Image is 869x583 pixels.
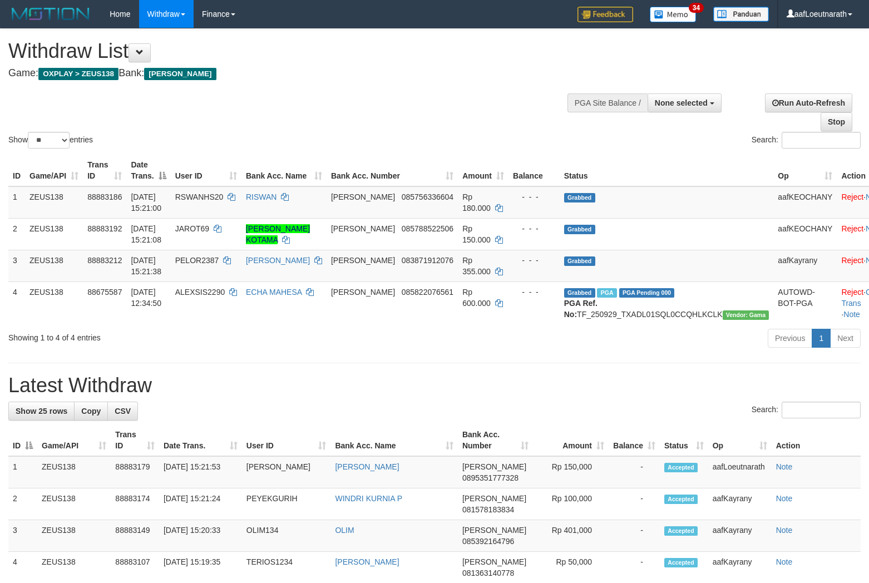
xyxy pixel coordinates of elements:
[708,520,772,552] td: aafKayrany
[25,218,83,250] td: ZEUS138
[776,526,793,535] a: Note
[655,98,708,107] span: None selected
[462,224,491,244] span: Rp 150.000
[38,68,119,80] span: OXPLAY > ZEUS138
[402,224,453,233] span: Copy 085788522506 to clipboard
[16,407,67,416] span: Show 25 rows
[841,224,863,233] a: Reject
[772,424,861,456] th: Action
[25,281,83,324] td: ZEUS138
[773,186,837,219] td: aafKEOCHANY
[83,155,126,186] th: Trans ID: activate to sort column ascending
[843,310,860,319] a: Note
[650,7,697,22] img: Button%20Memo.svg
[773,250,837,281] td: aafKayrany
[175,256,219,265] span: PELOR2387
[37,488,111,520] td: ZEUS138
[8,456,37,488] td: 1
[87,192,122,201] span: 88883186
[564,193,595,202] span: Grabbed
[246,224,310,244] a: [PERSON_NAME] KOTAMA
[28,132,70,149] select: Showentries
[335,526,354,535] a: OLIM
[335,462,399,471] a: [PERSON_NAME]
[335,557,399,566] a: [PERSON_NAME]
[8,6,93,22] img: MOTION_logo.png
[462,494,526,503] span: [PERSON_NAME]
[242,488,331,520] td: PEYEKGURIH
[111,456,159,488] td: 88883179
[8,132,93,149] label: Show entries
[8,488,37,520] td: 2
[513,191,555,202] div: - - -
[648,93,722,112] button: None selected
[175,288,225,297] span: ALEXSIS2290
[776,494,793,503] a: Note
[126,155,170,186] th: Date Trans.: activate to sort column descending
[87,256,122,265] span: 88883212
[821,112,852,131] a: Stop
[175,192,224,201] span: RSWANHS20
[812,329,831,348] a: 1
[708,456,772,488] td: aafLoeutnarath
[8,281,25,324] td: 4
[723,310,769,320] span: Vendor URL: https://trx31.1velocity.biz
[841,192,863,201] a: Reject
[462,569,514,577] span: Copy 081363140778 to clipboard
[513,255,555,266] div: - - -
[402,192,453,201] span: Copy 085756336604 to clipboard
[462,557,526,566] span: [PERSON_NAME]
[37,424,111,456] th: Game/API: activate to sort column ascending
[664,526,698,536] span: Accepted
[131,256,161,276] span: [DATE] 15:21:38
[107,402,138,421] a: CSV
[560,281,774,324] td: TF_250929_TXADL01SQL0CCQHLKCLK
[533,520,609,552] td: Rp 401,000
[841,288,863,297] a: Reject
[508,155,560,186] th: Balance
[513,286,555,298] div: - - -
[111,488,159,520] td: 88883174
[8,328,354,343] div: Showing 1 to 4 of 4 entries
[664,495,698,504] span: Accepted
[768,329,812,348] a: Previous
[513,223,555,234] div: - - -
[458,155,508,186] th: Amount: activate to sort column ascending
[25,250,83,281] td: ZEUS138
[619,288,675,298] span: PGA Pending
[159,520,242,552] td: [DATE] 15:20:33
[87,224,122,233] span: 88883192
[752,402,861,418] label: Search:
[567,93,648,112] div: PGA Site Balance /
[331,224,395,233] span: [PERSON_NAME]
[841,256,863,265] a: Reject
[462,473,519,482] span: Copy 0895351777328 to clipboard
[533,488,609,520] td: Rp 100,000
[131,288,161,308] span: [DATE] 12:34:50
[560,155,774,186] th: Status
[402,256,453,265] span: Copy 083871912076 to clipboard
[597,288,616,298] span: Marked by aafpengsreynich
[241,155,327,186] th: Bank Acc. Name: activate to sort column ascending
[660,424,708,456] th: Status: activate to sort column ascending
[331,288,395,297] span: [PERSON_NAME]
[564,225,595,234] span: Grabbed
[242,520,331,552] td: OLIM134
[8,520,37,552] td: 3
[462,192,491,213] span: Rp 180.000
[564,299,598,319] b: PGA Ref. No:
[462,526,526,535] span: [PERSON_NAME]
[159,424,242,456] th: Date Trans.: activate to sort column ascending
[131,224,161,244] span: [DATE] 15:21:08
[752,132,861,149] label: Search:
[8,250,25,281] td: 3
[765,93,852,112] a: Run Auto-Refresh
[335,494,402,503] a: WINDRI KURNIA P
[87,288,122,297] span: 88675587
[462,537,514,546] span: Copy 085392164796 to clipboard
[773,155,837,186] th: Op: activate to sort column ascending
[331,192,395,201] span: [PERSON_NAME]
[25,186,83,219] td: ZEUS138
[115,407,131,416] span: CSV
[111,424,159,456] th: Trans ID: activate to sort column ascending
